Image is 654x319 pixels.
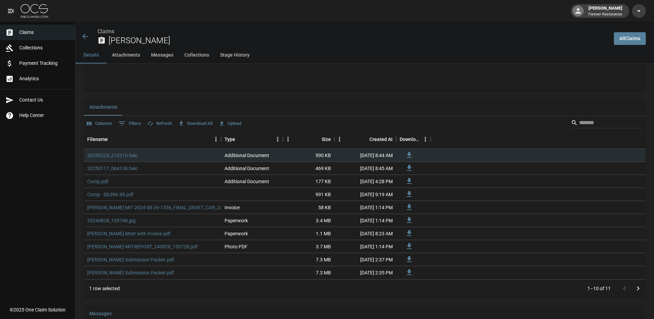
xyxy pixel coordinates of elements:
a: 20250224_210316.heic [87,152,138,159]
div: Photo PDF [225,243,248,250]
span: Collections [19,44,70,51]
div: 1 row selected [89,285,120,292]
a: [PERSON_NAME] letter with invoice.pdf [87,230,171,237]
div: [DATE] 1:14 PM [334,201,396,214]
div: [PERSON_NAME] [586,5,625,17]
div: Invoice [225,204,240,211]
button: Menu [334,134,345,144]
div: [DATE] 1:14 PM [334,240,396,253]
p: 1–10 of 11 [587,285,611,292]
div: 177 KB [283,175,334,188]
button: Attachments [106,47,146,63]
button: Stage History [215,47,255,63]
button: Upload [217,118,243,129]
button: Show filters [117,118,143,129]
img: ocs-logo-white-transparent.png [21,4,48,18]
div: anchor tabs [76,47,654,63]
div: related-list tabs [84,99,646,116]
span: Payment Tracking [19,60,70,67]
button: Details [76,47,106,63]
button: Attachments [84,99,123,116]
div: Download [396,130,431,149]
a: Comp.pdf [87,178,108,185]
p: Forever Restoration [588,12,622,17]
a: [PERSON_NAME] MIT 2024-08-26-1356_FINAL_DRAFT_CAR_240828_130821.pdf [87,204,261,211]
div: Additional Document [225,178,269,185]
div: Created At [334,130,396,149]
div: 58 KB [283,201,334,214]
div: Additional Document [225,152,269,159]
button: Menu [211,134,221,144]
div: [DATE] 8:44 AM [334,149,396,162]
span: Analytics [19,75,70,82]
div: Paperwork [225,230,248,237]
div: [DATE] 2:37 PM [334,253,396,266]
h2: [PERSON_NAME] [108,36,608,46]
div: Filename [84,130,221,149]
div: Paperwork [225,217,248,224]
div: [DATE] 2:35 PM [334,266,396,279]
a: [PERSON_NAME] Submission Packet.pdf [87,256,174,263]
a: [PERSON_NAME]-MIT-REPORT_240828_130728.pdf [87,243,198,250]
div: [DATE] 9:19 AM [334,188,396,201]
button: Messages [146,47,179,63]
div: [DATE] 8:23 AM [334,227,396,240]
span: Claims [19,29,70,36]
button: Menu [273,134,283,144]
div: Download [400,130,420,149]
div: 3.4 MB [283,214,334,227]
div: Search [571,117,644,130]
div: Type [225,130,235,149]
div: Size [283,130,334,149]
div: Size [322,130,331,149]
div: [DATE] 4:28 PM [334,175,396,188]
a: 20240828_130748.jpg [87,217,136,224]
span: Help Center [19,112,70,119]
button: Collections [179,47,215,63]
div: © 2025 One Claim Solution [10,306,66,313]
div: 3.7 MB [283,240,334,253]
nav: breadcrumb [97,27,608,36]
button: Menu [283,134,293,144]
button: open drawer [4,4,18,18]
button: Download All [176,118,214,129]
a: [PERSON_NAME] Submission Packet.pdf [87,269,174,276]
span: Contact Us [19,96,70,104]
button: Select columns [85,118,114,129]
div: Filename [87,130,108,149]
button: Refresh [146,118,174,129]
div: Created At [369,130,393,149]
div: 7.3 MB [283,266,334,279]
a: AllClaims [614,32,646,45]
a: Comp - $8,096.98.pdf [87,191,134,198]
button: Menu [420,134,431,144]
div: 7.3 MB [283,253,334,266]
div: 590 KB [283,149,334,162]
div: Additional Document [225,165,269,172]
div: 991 KB [283,188,334,201]
div: Type [221,130,283,149]
div: 1.1 MB [283,227,334,240]
a: 20250117_064136.heic [87,165,138,172]
div: [DATE] 8:45 AM [334,162,396,175]
a: Claims [97,28,114,35]
button: Go to next page [631,282,645,295]
div: 469 KB [283,162,334,175]
div: [DATE] 1:14 PM [334,214,396,227]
